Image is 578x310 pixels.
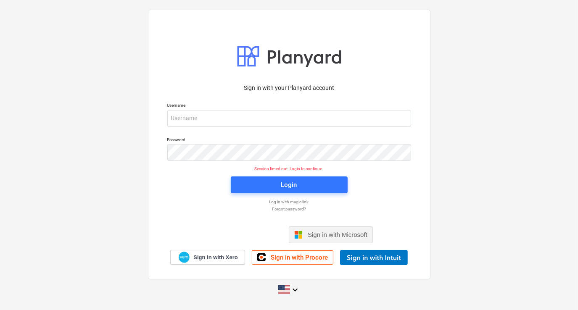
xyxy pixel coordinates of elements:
[193,254,238,261] span: Sign in with Xero
[201,226,286,244] iframe: Sign in with Google Button
[162,166,416,171] p: Session timed out. Login to continue.
[536,270,578,310] iframe: Chat Widget
[281,179,297,190] div: Login
[167,137,411,144] p: Password
[252,250,333,265] a: Sign in with Procore
[179,252,190,263] img: Xero logo
[170,250,245,265] a: Sign in with Xero
[163,199,415,205] a: Log in with magic link
[294,231,303,239] img: Microsoft logo
[167,84,411,92] p: Sign in with your Planyard account
[231,176,348,193] button: Login
[308,231,367,238] span: Sign in with Microsoft
[167,110,411,127] input: Username
[163,206,415,212] a: Forgot password?
[290,285,300,295] i: keyboard_arrow_down
[167,102,411,110] p: Username
[271,254,328,261] span: Sign in with Procore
